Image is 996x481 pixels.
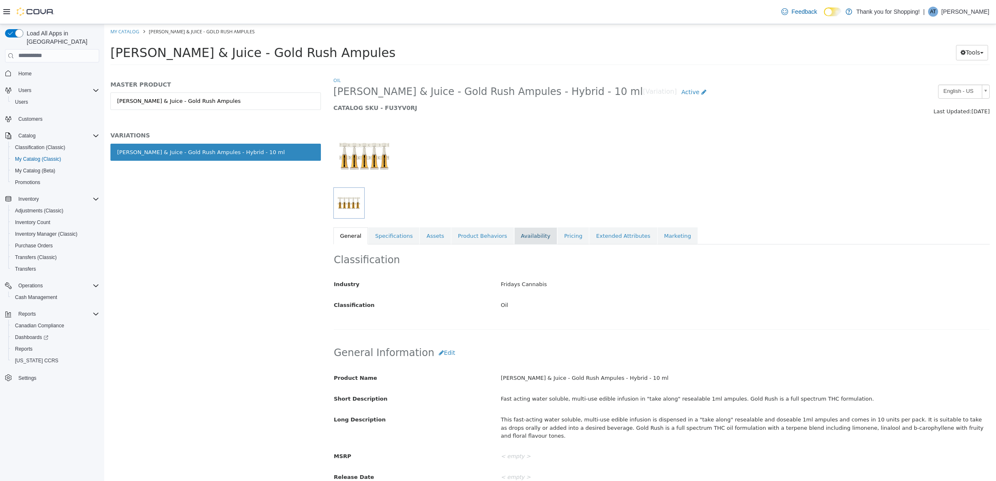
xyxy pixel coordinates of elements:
a: Marketing [553,203,594,221]
button: Users [2,85,103,96]
span: Cash Management [12,292,99,302]
span: Canadian Compliance [12,321,99,331]
a: Home [15,69,35,79]
div: Fridays Cannabis [390,253,891,268]
span: Promotions [12,177,99,187]
span: [US_STATE] CCRS [15,357,58,364]
span: Transfers [15,266,36,272]
span: Reports [18,311,36,317]
span: Users [18,87,31,94]
img: Cova [17,7,54,16]
a: General [229,203,264,221]
a: Canadian Compliance [12,321,68,331]
span: Reports [15,346,33,352]
button: Tools [852,21,884,36]
span: Inventory Count [12,217,99,227]
a: Availability [410,203,453,221]
span: Inventory Manager (Classic) [15,231,78,237]
div: This fast-acting water soluble, multi-use edible infusion is dispensed in a "take along" resealab... [390,389,891,419]
button: My Catalog (Classic) [8,153,103,165]
span: Users [12,97,99,107]
div: [PERSON_NAME] & Juice - Gold Rush Ampules - Hybrid - 10 ml [13,124,180,132]
span: Purchase Orders [12,241,99,251]
span: Short Description [230,371,283,378]
a: My Catalog [6,4,35,10]
span: [PERSON_NAME] & Juice - Gold Rush Ampules [6,21,291,36]
span: Product Name [230,351,273,357]
button: Inventory Count [8,217,103,228]
a: Purchase Orders [12,241,56,251]
span: Release Date [230,450,270,456]
span: Inventory [18,196,39,202]
span: Settings [18,375,36,381]
a: Classification (Classic) [12,142,69,152]
a: My Catalog (Classic) [12,154,65,164]
span: Classification (Classic) [15,144,65,151]
h2: Classification [230,229,885,242]
a: My Catalog (Beta) [12,166,59,176]
button: Settings [2,371,103,384]
small: [Variation] [539,65,573,71]
span: Feedback [791,7,817,16]
button: Home [2,67,103,80]
span: Users [15,85,99,95]
span: English - US [834,61,874,74]
a: Promotions [12,177,44,187]
button: Transfers (Classic) [8,252,103,263]
span: My Catalog (Classic) [15,156,61,162]
span: Dashboards [15,334,48,341]
span: My Catalog (Beta) [15,167,55,174]
span: MSRP [230,429,247,435]
a: Users [12,97,31,107]
span: [DATE] [867,84,886,90]
div: [PERSON_NAME] & Juice - Gold Rush Ampules - Hybrid - 10 ml [390,347,891,361]
span: Customers [15,114,99,124]
a: Cash Management [12,292,60,302]
button: Purchase Orders [8,240,103,252]
span: Users [15,99,28,105]
div: Fast acting water soluble, multi-use edible infusion in "take along" resealable 1ml ampules. Gold... [390,368,891,382]
button: Operations [2,280,103,292]
div: < empty > [390,425,891,440]
button: [US_STATE] CCRS [8,355,103,366]
span: Last Updated: [829,84,867,90]
div: < empty > [390,446,891,461]
button: Reports [2,308,103,320]
img: 150 [229,101,292,163]
a: Inventory Manager (Classic) [12,229,81,239]
a: Transfers (Classic) [12,252,60,262]
span: Adjustments (Classic) [15,207,63,214]
button: Adjustments (Classic) [8,205,103,217]
span: Purchase Orders [15,242,53,249]
span: Load All Apps in [GEOGRAPHIC_DATA] [23,29,99,46]
button: Inventory [15,194,42,204]
h5: MASTER PRODUCT [6,57,217,64]
button: Inventory Manager (Classic) [8,228,103,240]
span: Classification [230,278,270,284]
p: | [923,7,925,17]
button: My Catalog (Beta) [8,165,103,177]
a: Customers [15,114,46,124]
span: Canadian Compliance [15,322,64,329]
span: Washington CCRS [12,356,99,366]
a: Oil [229,53,237,59]
a: Dashboards [8,331,103,343]
button: Reports [8,343,103,355]
span: Active [577,65,595,71]
button: Catalog [2,130,103,142]
span: Settings [15,372,99,383]
a: Extended Attributes [485,203,553,221]
div: Oil [390,274,891,289]
button: Customers [2,113,103,125]
button: Users [15,85,35,95]
a: English - US [834,60,886,75]
span: My Catalog (Classic) [12,154,99,164]
span: Operations [15,281,99,291]
span: Transfers [12,264,99,274]
span: Adjustments (Classic) [12,206,99,216]
a: Adjustments (Classic) [12,206,67,216]
a: Dashboards [12,332,52,342]
input: Dark Mode [824,7,841,16]
a: Specifications [264,203,315,221]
